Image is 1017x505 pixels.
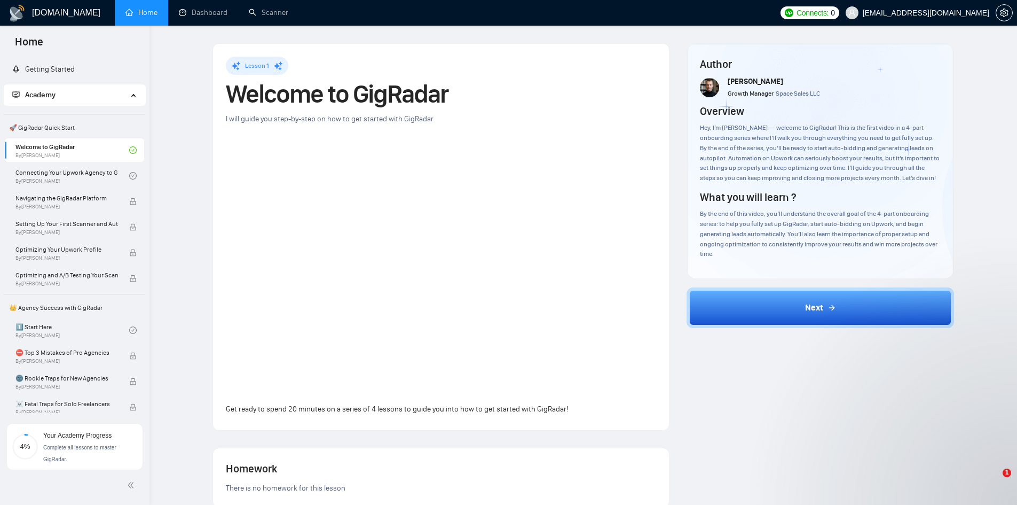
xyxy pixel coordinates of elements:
span: 🚀 GigRadar Quick Start [5,117,144,138]
a: Welcome to GigRadarBy[PERSON_NAME] [15,138,129,162]
iframe: Intercom live chat [981,469,1006,494]
span: Complete all lessons to master GigRadar. [43,445,116,462]
a: Connecting Your Upwork Agency to GigRadarBy[PERSON_NAME] [15,164,129,188]
span: Navigating the GigRadar Platform [15,193,118,204]
li: Getting Started [4,59,145,80]
span: check-circle [129,327,137,334]
span: lock [129,403,137,411]
span: Your Academy Progress [43,432,112,439]
span: Next [805,301,823,314]
a: homeHome [125,8,157,17]
span: Optimizing and A/B Testing Your Scanner for Better Results [15,270,118,281]
h4: Author [700,57,941,72]
a: setting [996,9,1013,17]
h4: Homework [226,461,656,476]
button: Next [687,288,954,328]
span: [PERSON_NAME] [728,77,783,86]
span: Growth Manager [728,90,774,97]
span: By [PERSON_NAME] [15,204,118,210]
div: Hey, I’m [PERSON_NAME] — welcome to GigRadar! This is the first video in a 4-part onboarding seri... [700,123,941,183]
a: dashboardDashboard [179,8,227,17]
span: ☠️ Fatal Traps for Solo Freelancers [15,399,118,409]
h4: Overview [700,104,744,119]
span: fund-projection-screen [12,91,20,98]
a: searchScanner [249,8,288,17]
span: Connects: [797,7,829,19]
span: Setting Up Your First Scanner and Auto-Bidder [15,219,118,229]
h1: Welcome to GigRadar [226,82,656,106]
span: Lesson 1 [245,62,269,69]
span: setting [996,9,1012,17]
span: lock [129,352,137,360]
span: lock [129,275,137,282]
span: By [PERSON_NAME] [15,281,118,287]
span: Home [6,34,52,57]
span: There is no homework for this lesson [226,484,345,493]
img: vlad-t.jpg [700,78,719,97]
span: ⛔ Top 3 Mistakes of Pro Agencies [15,347,118,358]
span: Optimizing Your Upwork Profile [15,244,118,255]
span: lock [129,378,137,385]
span: double-left [127,480,138,491]
span: Get ready to spend 20 minutes on a series of 4 lessons to guide you into how to get started with ... [226,405,568,414]
a: 1️⃣ Start HereBy[PERSON_NAME] [15,318,129,342]
img: upwork-logo.png [785,9,793,17]
span: lock [129,249,137,257]
span: lock [129,223,137,231]
span: By [PERSON_NAME] [15,255,118,261]
span: Academy [12,90,56,99]
div: By the end of this video, you’ll understand the overall goal of the 4-part onboarding series: to ... [700,209,941,259]
img: logo [9,5,26,22]
span: By [PERSON_NAME] [15,409,118,416]
span: check-circle [129,172,137,180]
span: 🌚 Rookie Traps for New Agencies [15,373,118,384]
span: 4% [12,443,38,450]
a: rocketGetting Started [12,65,75,74]
span: user [848,9,856,17]
span: By [PERSON_NAME] [15,384,118,390]
button: setting [996,4,1013,21]
span: Academy [25,90,56,99]
span: I will guide you step-by-step on how to get started with GigRadar [226,114,433,123]
h4: What you will learn ? [700,190,796,205]
span: By [PERSON_NAME] [15,229,118,236]
span: 👑 Agency Success with GigRadar [5,297,144,318]
span: lock [129,198,137,205]
span: 0 [831,7,835,19]
span: By [PERSON_NAME] [15,358,118,364]
span: check-circle [129,146,137,154]
span: Space Sales LLC [776,90,820,97]
span: 1 [1003,469,1011,477]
